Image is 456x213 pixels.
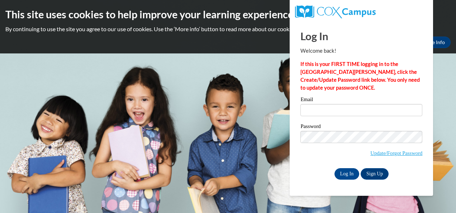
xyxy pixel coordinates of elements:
input: Log In [334,168,360,180]
p: Welcome back! [300,47,422,55]
label: Password [300,124,422,131]
a: More Info [417,37,451,48]
h2: This site uses cookies to help improve your learning experience. [5,7,451,22]
img: COX Campus [295,5,375,18]
a: Sign Up [361,168,389,180]
strong: If this is your FIRST TIME logging in to the [GEOGRAPHIC_DATA][PERSON_NAME], click the Create/Upd... [300,61,420,91]
label: Email [300,97,422,104]
a: Update/Forgot Password [370,150,422,156]
h1: Log In [300,29,422,43]
p: By continuing to use the site you agree to our use of cookies. Use the ‘More info’ button to read... [5,25,451,33]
